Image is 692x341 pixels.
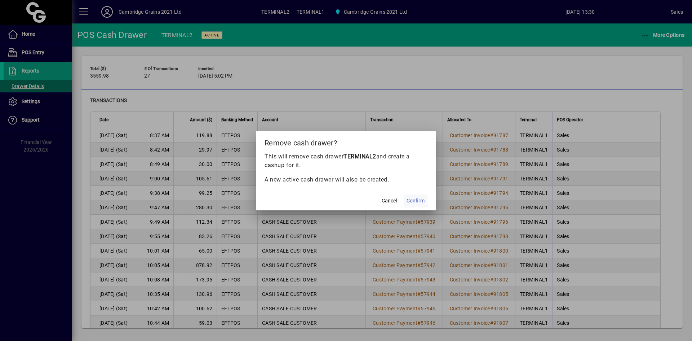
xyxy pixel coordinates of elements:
button: Cancel [378,194,401,207]
span: Confirm [407,197,425,205]
span: Cancel [382,197,397,205]
p: This will remove cash drawer and create a cashup for it. [265,152,427,170]
button: Confirm [404,194,427,207]
h2: Remove cash drawer? [256,131,436,152]
b: TERMINAL2 [343,153,376,160]
p: A new active cash drawer will also be created. [265,175,427,184]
